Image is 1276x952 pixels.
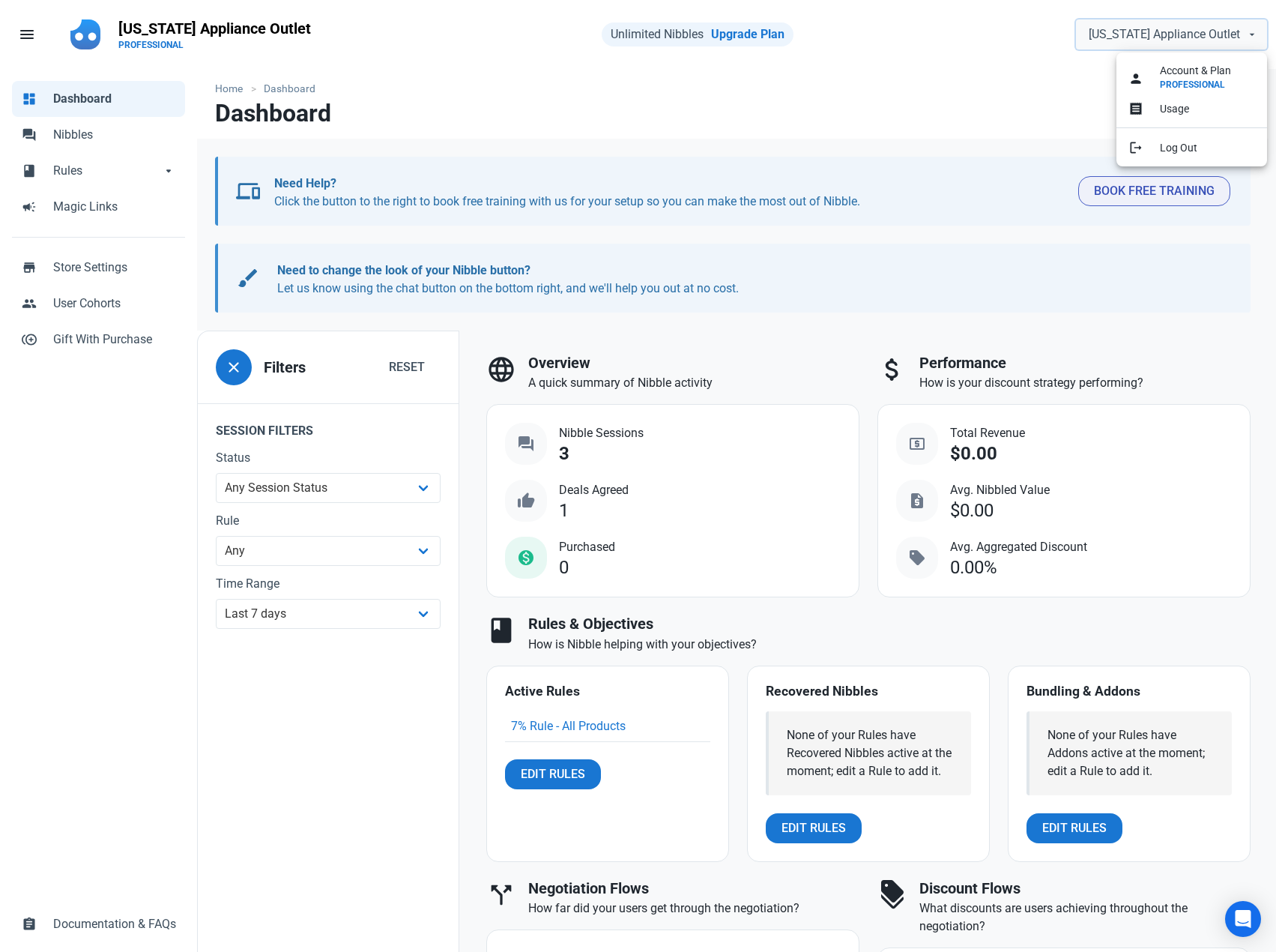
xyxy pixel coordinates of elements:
h3: Rules & Objectives [528,615,1251,633]
span: attach_money [877,355,907,385]
h3: Overview [528,355,859,372]
a: Edit Rules [505,759,601,789]
p: [US_STATE] Appliance Outlet [118,18,311,39]
a: campaignMagic Links [12,189,185,225]
span: Documentation & FAQs [53,915,176,933]
div: 1 [559,501,569,521]
h3: Negotiation Flows [528,880,859,897]
span: Edit Rules [781,819,846,837]
span: people [22,295,37,310]
h3: Discount Flows [919,880,1251,897]
p: How is Nibble helping with your objectives? [528,636,1251,654]
span: Deals Agreed [559,481,629,499]
span: Rules [53,162,161,180]
span: control_point_duplicate [22,331,37,346]
span: assignment [22,915,37,930]
a: [US_STATE] Appliance OutletPROFESSIONAL [109,12,320,57]
span: arrow_drop_down [161,162,176,177]
div: $0.00 [950,444,997,464]
p: Click the button to the right to book free training with us for your setup so you can make the mo... [274,175,1066,211]
a: Edit Rules [766,813,862,843]
span: store [22,259,37,274]
span: Edit Rules [521,765,585,783]
span: receipt [1128,100,1143,115]
div: 3 [559,444,569,464]
label: Status [216,449,441,467]
div: None of your Rules have Addons active at the moment; edit a Rule to add it. [1047,726,1214,780]
span: Total Revenue [950,424,1025,442]
span: Book Free Training [1094,182,1215,200]
span: Usage [1160,103,1189,115]
a: forumNibbles [12,117,185,153]
span: Nibbles [53,126,176,144]
span: logout [1128,139,1143,154]
nav: breadcrumbs [197,69,1269,100]
span: forum [22,126,37,141]
span: campaign [22,198,37,213]
p: How is your discount strategy performing? [919,374,1251,392]
div: None of your Rules have Recovered Nibbles active at the moment; edit a Rule to add it. [787,726,953,780]
span: Nibble Sessions [559,424,644,442]
div: Open Intercom Messenger [1225,901,1261,937]
span: thumb_up [517,492,535,510]
button: Book Free Training [1078,176,1230,206]
span: close [225,358,243,376]
a: Edit Rules [1026,813,1122,843]
h4: Active Rules [505,684,710,699]
h1: Dashboard [215,100,331,127]
span: PROFESSIONAL [1160,79,1225,91]
label: Time Range [216,575,441,593]
h4: Recovered Nibbles [766,684,971,699]
label: Rule [216,512,441,530]
span: book [22,162,37,177]
button: Reset [373,352,441,382]
button: close [216,349,252,385]
p: How far did your users get through the negotiation? [528,900,859,918]
span: call_split [486,880,516,910]
span: question_answer [517,435,535,453]
span: Edit Rules [1042,819,1107,837]
span: Unlimited Nibbles [611,27,704,41]
span: language [486,355,516,385]
b: Need to change the look of your Nibble button? [277,263,530,277]
span: Magic Links [53,198,176,216]
a: assignmentDocumentation & FAQs [12,906,185,942]
span: request_quote [908,492,926,510]
legend: Session Filters [198,403,459,449]
span: book [486,615,516,645]
span: Dashboard [53,90,176,108]
span: Avg. Nibbled Value [950,481,1050,499]
span: monetization_on [517,549,535,567]
a: dashboardDashboard [12,81,185,117]
p: A quick summary of Nibble activity [528,374,859,392]
a: Upgrade Plan [711,27,784,41]
h3: Performance [919,355,1251,372]
span: Gift With Purchase [53,331,176,349]
span: Log Out [1160,142,1197,154]
span: Purchased [559,538,615,556]
span: Reset [389,358,425,376]
a: peopleUser Cohorts [12,286,185,322]
a: Home [215,81,250,97]
span: Store Settings [53,259,176,277]
span: User Cohorts [53,295,176,313]
button: [US_STATE] Appliance Outlet [1076,19,1267,49]
h4: Bundling & Addons [1026,684,1232,699]
span: Account & Plan [1160,63,1231,79]
span: local_atm [908,435,926,453]
p: What discounts are users achieving throughout the negotiation? [919,900,1251,936]
a: storeStore Settings [12,250,185,286]
span: discount [877,880,907,910]
div: 0.00% [950,558,997,578]
a: 7% Rule - All Products [511,719,626,733]
span: Avg. Aggregated Discount [950,538,1087,556]
span: menu [18,25,36,43]
p: PROFESSIONAL [118,39,311,51]
div: 0 [559,558,569,578]
span: [US_STATE] Appliance Outlet [1089,25,1240,43]
a: bookRulesarrow_drop_down [12,153,185,189]
b: Need Help? [274,176,336,190]
span: devices [236,179,260,203]
p: Let us know using the chat button on the bottom right, and we'll help you out at no cost. [277,262,1216,298]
